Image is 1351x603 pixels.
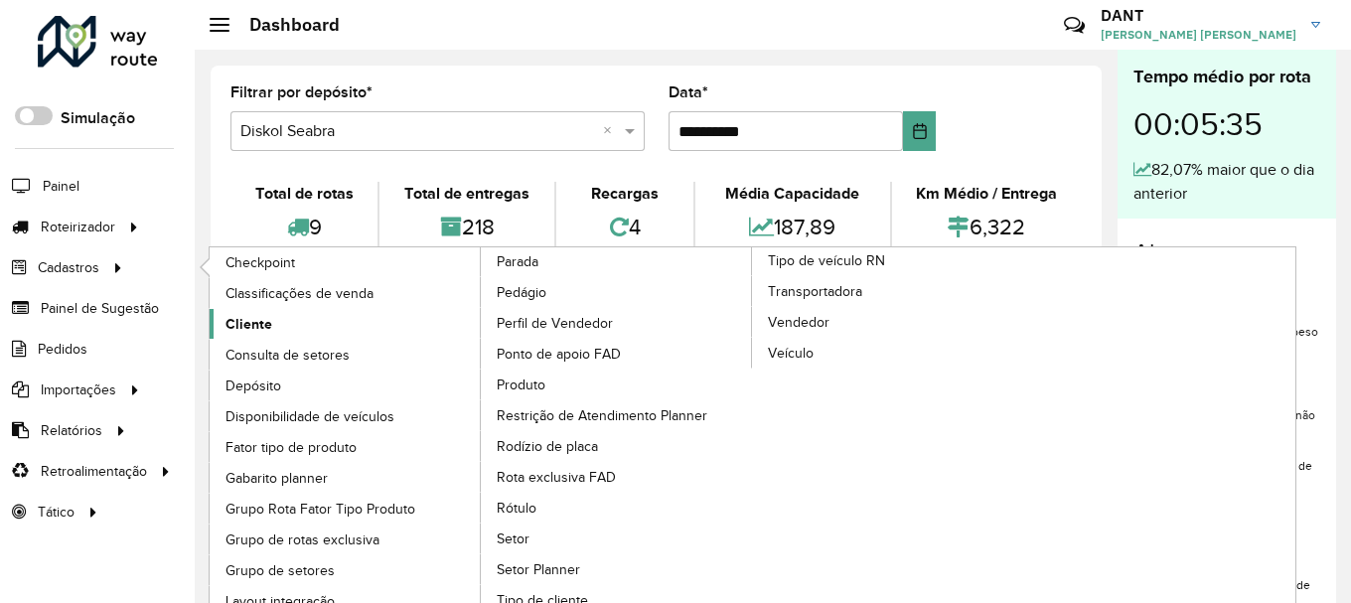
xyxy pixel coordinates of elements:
[481,277,753,307] a: Pedágio
[897,206,1077,248] div: 6,322
[225,314,272,335] span: Cliente
[497,375,545,395] span: Produto
[768,312,829,333] span: Vendedor
[700,206,884,248] div: 187,89
[1053,4,1096,47] a: Contato Rápido
[1101,6,1296,25] h3: DANT
[897,182,1077,206] div: Km Médio / Entrega
[481,370,753,399] a: Produto
[669,80,708,104] label: Data
[481,462,753,492] a: Rota exclusiva FAD
[497,436,598,457] span: Rodízio de placa
[210,371,482,400] a: Depósito
[497,559,580,580] span: Setor Planner
[481,400,753,430] a: Restrição de Atendimento Planner
[225,252,295,273] span: Checkpoint
[210,309,482,339] a: Cliente
[225,560,335,581] span: Grupo de setores
[225,437,357,458] span: Fator tipo de produto
[481,493,753,523] a: Rótulo
[1133,158,1320,206] div: 82,07% maior que o dia anterior
[38,257,99,278] span: Cadastros
[561,182,688,206] div: Recargas
[497,344,621,365] span: Ponto de apoio FAD
[603,119,620,143] span: Clear all
[210,278,482,308] a: Classificações de venda
[497,528,529,549] span: Setor
[210,525,482,554] a: Grupo de rotas exclusiva
[210,555,482,585] a: Grupo de setores
[700,182,884,206] div: Média Capacidade
[497,498,536,519] span: Rótulo
[481,308,753,338] a: Perfil de Vendedor
[41,461,147,482] span: Retroalimentação
[225,529,379,550] span: Grupo de rotas exclusiva
[481,431,753,461] a: Rodízio de placa
[384,182,548,206] div: Total de entregas
[210,432,482,462] a: Fator tipo de produto
[1101,26,1296,44] span: [PERSON_NAME] [PERSON_NAME]
[497,313,613,334] span: Perfil de Vendedor
[752,338,1024,368] a: Veículo
[210,340,482,370] a: Consulta de setores
[41,217,115,237] span: Roteirizador
[561,206,688,248] div: 4
[229,14,340,36] h2: Dashboard
[225,345,350,366] span: Consulta de setores
[1133,238,1320,267] h4: Alertas
[41,379,116,400] span: Importações
[235,206,373,248] div: 9
[497,282,546,303] span: Pedágio
[497,405,707,426] span: Restrição de Atendimento Planner
[752,307,1024,337] a: Vendedor
[61,106,135,130] label: Simulação
[210,463,482,493] a: Gabarito planner
[497,467,616,488] span: Rota exclusiva FAD
[384,206,548,248] div: 218
[225,499,415,520] span: Grupo Rota Fator Tipo Produto
[210,247,482,277] a: Checkpoint
[481,524,753,553] a: Setor
[1133,90,1320,158] div: 00:05:35
[235,182,373,206] div: Total de rotas
[225,468,328,489] span: Gabarito planner
[43,176,79,197] span: Painel
[481,554,753,584] a: Setor Planner
[225,406,394,427] span: Disponibilidade de veículos
[38,339,87,360] span: Pedidos
[230,80,373,104] label: Filtrar por depósito
[41,298,159,319] span: Painel de Sugestão
[210,494,482,524] a: Grupo Rota Fator Tipo Produto
[497,251,538,272] span: Parada
[38,502,75,523] span: Tático
[41,420,102,441] span: Relatórios
[481,339,753,369] a: Ponto de apoio FAD
[768,281,862,302] span: Transportadora
[903,111,936,151] button: Choose Date
[768,250,885,271] span: Tipo de veículo RN
[752,276,1024,306] a: Transportadora
[768,343,814,364] span: Veículo
[210,401,482,431] a: Disponibilidade de veículos
[1133,64,1320,90] div: Tempo médio por rota
[225,283,374,304] span: Classificações de venda
[225,376,281,396] span: Depósito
